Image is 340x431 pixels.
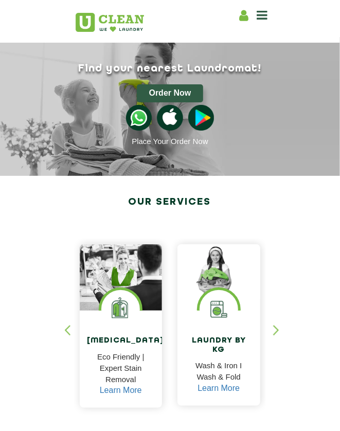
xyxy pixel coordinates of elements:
[100,386,142,395] a: Learn More
[198,384,240,393] a: Learn More
[80,244,163,311] img: Drycleaners near me
[177,244,260,299] img: a girl with laundry basket
[76,13,144,32] img: UClean Laundry and Dry Cleaning
[185,360,253,383] p: Wash & Iron I Wash & Fold
[132,137,208,146] a: Place Your Order Now
[87,336,155,346] h4: [MEDICAL_DATA]
[157,105,183,131] img: apple-icon.png
[188,105,214,131] img: playstoreicon.png
[200,290,238,329] img: laundry washing machine
[185,336,253,354] h4: Laundry by Kg
[75,193,265,211] h2: Our Services
[137,84,203,102] button: Order Now
[101,290,140,329] img: Laundry Services near me
[67,63,273,75] h1: Find your nearest Laundromat!
[87,351,155,385] p: Eco Friendly | Expert Stain Removal
[126,105,152,131] img: whatsappicon.png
